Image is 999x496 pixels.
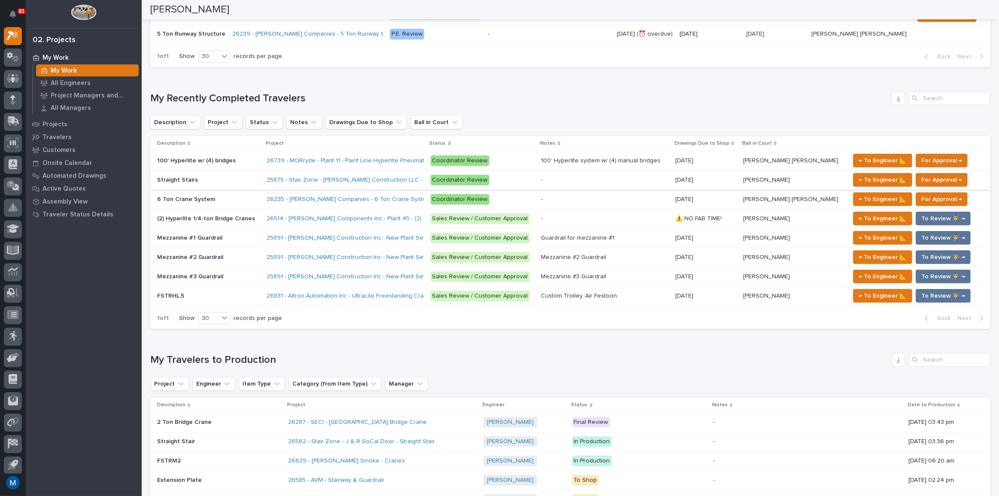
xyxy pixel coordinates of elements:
input: Search [909,353,990,367]
button: Back [918,314,954,322]
span: ← To Engineer 📐 [859,194,907,204]
a: My Work [33,64,142,76]
a: 26562 - Stair Zone - J & R SoCal Door - Straight Stair [288,438,435,445]
p: [PERSON_NAME] [PERSON_NAME] [743,155,840,164]
p: Date to Production [908,400,955,410]
p: [PERSON_NAME] [743,252,792,261]
p: [PERSON_NAME] [PERSON_NAME] [743,194,840,203]
a: 25891 - [PERSON_NAME] Construction Inc - New Plant Setup - Mezzanine Project [267,273,488,280]
button: To Review 👨‍🏭 → [916,212,971,225]
tr: Mezzanine #3 GuardrailMezzanine #3 Guardrail 25891 - [PERSON_NAME] Construction Inc - New Plant S... [150,267,990,286]
p: [DATE] [675,194,695,203]
p: [DATE] [675,233,695,242]
p: Ball in Court [742,139,772,148]
button: To Review 👨‍🏭 → [916,250,971,264]
p: Show [179,53,194,60]
a: Project Managers and Engineers [33,89,142,101]
a: Automated Drawings [26,169,142,182]
h2: [PERSON_NAME] [150,3,229,16]
p: Status [430,139,446,148]
button: Category (from Item Type) [288,377,382,391]
p: [DATE] 03:43 pm [908,419,977,426]
a: 26629 - [PERSON_NAME] Smoke - Cranes [288,457,405,465]
p: 1 of 1 [150,46,176,67]
p: 1 of 1 [150,308,176,329]
div: Search [909,91,990,105]
div: In Production [572,456,612,466]
p: Drawings Due to Shop [674,139,729,148]
p: Notes [712,400,728,410]
p: ⚠️ NO FAB TIME! [675,213,723,222]
p: 2 Ton Bridge Crane [157,417,213,426]
p: [DATE] 06:20 am [908,457,977,465]
h1: My Travelers to Production [150,354,888,366]
a: My Work [26,51,142,64]
p: FSTRM2 [157,456,182,465]
div: Final Review [572,417,610,428]
p: Straight Stairs [157,175,200,184]
div: Sales Review / Customer Approval [431,233,530,243]
div: Sales Review / Customer Approval [431,271,530,282]
a: Traveler Status Details [26,208,142,221]
tr: 6 Ton Crane System6 Ton Crane System 26235 - [PERSON_NAME] Companies - 6 Ton Crane System Coordin... [150,190,990,209]
button: ← To Engineer 📐 [853,154,912,167]
button: ← To Engineer 📐 [853,192,912,206]
p: My Work [51,67,77,75]
button: Notifications [4,5,22,23]
a: All Engineers [33,77,142,89]
p: Assembly View [43,198,88,206]
span: Next [957,314,976,322]
div: - [713,457,715,465]
p: Onsite Calendar [43,159,92,167]
p: [PERSON_NAME] [PERSON_NAME] [811,29,908,38]
p: 6 Ton Crane System [157,194,217,203]
button: ← To Engineer 📐 [853,250,912,264]
button: Project [204,116,243,129]
span: ← To Engineer 📐 [859,213,907,224]
button: Manager [385,377,428,391]
a: [PERSON_NAME] [487,419,534,426]
button: ← To Engineer 📐 [853,270,912,283]
span: To Review 👨‍🏭 → [921,291,965,301]
tr: Straight StairStraight Stair 26562 - Stair Zone - J & R SoCal Door - Straight Stair [PERSON_NAME]... [150,432,990,451]
button: Project [150,377,189,391]
a: Onsite Calendar [26,156,142,169]
p: FSTRHL.5 [157,291,186,300]
span: ← To Engineer 📐 [859,155,907,166]
div: Sales Review / Customer Approval [431,213,530,224]
p: Mezzanine #1 Guardrail [157,233,224,242]
span: Next [957,53,976,61]
p: [PERSON_NAME] [743,271,792,280]
a: 26739 - MORryde - Plant 11 - Paint Line Hyperlite Pneumatic Crane [267,157,447,164]
a: 25891 - [PERSON_NAME] Construction Inc - New Plant Setup - Mezzanine Project [267,254,488,261]
div: 100' Hyperlite system w/ (4) manual bridges [541,157,660,164]
div: Coordinator Review [431,175,489,186]
a: 26514 - [PERSON_NAME] Components Inc - Plant 45 - (2) Hyperlite ¼ ton bridge cranes; 24’ x 60’ [267,215,532,222]
span: Back [932,53,950,61]
a: 26287 - SECI - [GEOGRAPHIC_DATA] Bridge Crane [288,419,427,426]
tr: Mezzanine #1 GuardrailMezzanine #1 Guardrail 25891 - [PERSON_NAME] Construction Inc - New Plant S... [150,228,990,248]
span: ← To Engineer 📐 [859,233,907,243]
p: Project Managers and Engineers [51,92,135,100]
p: Engineer [483,400,504,410]
p: 5 Ton Runway Structure [157,29,227,38]
button: ← To Engineer 📐 [853,231,912,245]
span: For Approval → [921,155,962,166]
p: [PERSON_NAME] [743,291,792,300]
button: ← To Engineer 📐 [853,289,912,303]
p: Project [287,400,305,410]
span: ← To Engineer 📐 [859,291,907,301]
div: 02. Projects [33,36,76,45]
tr: (2) Hyperlite 1/4-ton Bridge Cranes(2) Hyperlite 1/4-ton Bridge Cranes 26514 - [PERSON_NAME] Comp... [150,209,990,228]
div: 30 [198,314,219,323]
tr: FSTRM2FSTRM2 26629 - [PERSON_NAME] Smoke - Cranes [PERSON_NAME] In Production- [DATE] 06:20 am [150,451,990,471]
tr: FSTRHL.5FSTRHL.5 26831 - Altron Automation Inc - UltraLite Freestanding Crane Sales Review / Cust... [150,286,990,306]
p: [DATE] 02:24 pm [908,477,977,484]
button: To Review 👨‍🏭 → [916,231,971,245]
p: [DATE] [675,252,695,261]
p: Description [157,139,185,148]
a: 26239 - [PERSON_NAME] Companies - 5 Ton Runway Structure [232,30,406,38]
button: Ball in Court [410,116,463,129]
p: [PERSON_NAME] [743,175,792,184]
